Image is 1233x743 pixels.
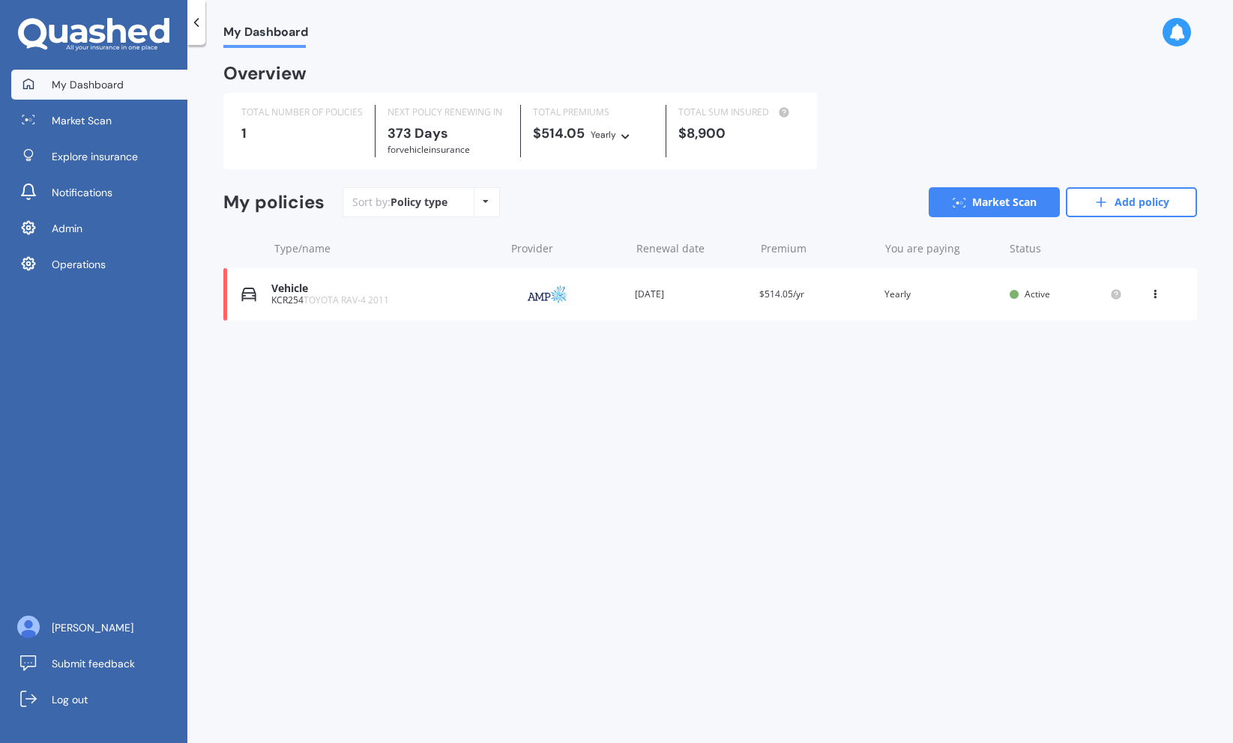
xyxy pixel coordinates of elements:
a: Admin [11,213,187,243]
a: [PERSON_NAME] [11,613,187,643]
div: Type/name [274,241,499,256]
span: Log out [52,692,88,707]
div: Overview [223,66,307,81]
div: Provider [511,241,624,256]
div: Renewal date [636,241,749,256]
div: Yearly [591,127,616,142]
span: Market Scan [52,113,112,128]
div: My policies [223,192,325,213]
div: Yearly [884,287,998,302]
b: 373 Days [388,124,448,142]
div: Sort by: [352,195,447,210]
div: TOTAL SUM INSURED [678,105,799,120]
img: Vehicle [241,287,256,302]
span: My Dashboard [223,25,308,45]
div: Premium [761,241,873,256]
span: Notifications [52,185,112,200]
span: Explore insurance [52,149,138,164]
a: Market Scan [929,187,1060,217]
a: Operations [11,249,187,279]
div: $8,900 [678,126,799,141]
a: My Dashboard [11,70,187,100]
span: Active [1025,288,1050,300]
div: $514.05 [533,126,654,142]
div: NEXT POLICY RENEWING IN [388,105,508,120]
span: [PERSON_NAME] [52,620,133,635]
span: Admin [52,221,82,236]
div: TOTAL NUMBER OF POLICIES [241,105,363,120]
div: [DATE] [635,287,748,302]
div: Policy type [391,195,447,210]
div: TOTAL PREMIUMS [533,105,654,120]
span: for Vehicle insurance [388,143,470,156]
a: Market Scan [11,106,187,136]
span: $514.05/yr [759,288,804,300]
span: Operations [52,257,106,272]
a: Log out [11,685,187,715]
div: Status [1010,241,1122,256]
span: My Dashboard [52,77,124,92]
div: KCR254 [271,295,498,306]
a: Add policy [1066,187,1197,217]
span: TOYOTA RAV-4 2011 [304,294,389,306]
span: Submit feedback [52,656,135,671]
a: Notifications [11,178,187,207]
a: Submit feedback [11,649,187,679]
a: Explore insurance [11,142,187,172]
img: ALV-UjU6YHOUIM1AGx_4vxbOkaOq-1eqc8a3URkVIJkc_iWYmQ98kTe7fc9QMVOBV43MoXmOPfWPN7JjnmUwLuIGKVePaQgPQ... [17,616,40,638]
img: AMP [510,280,585,309]
div: You are paying [885,241,998,256]
div: 1 [241,126,363,141]
div: Vehicle [271,282,498,295]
